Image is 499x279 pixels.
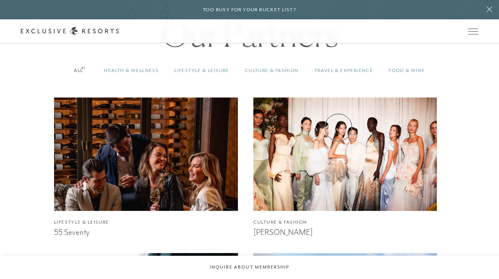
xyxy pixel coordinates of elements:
[237,59,307,82] a: Culture & Fashion
[96,59,166,82] a: Health & Wellness
[166,59,237,82] a: Lifestyle & Leisure
[203,6,296,14] h6: Too busy for your bucket list?
[468,29,478,34] button: Open navigation
[66,59,96,82] a: All41
[381,59,433,82] a: Food & Wine
[81,65,85,71] span: 41
[307,59,381,82] a: Travel & Experience
[54,226,238,237] h3: 55 Seventy
[253,226,437,237] h3: [PERSON_NAME]
[54,98,238,238] article: Learn More About 55 Seventy
[253,98,437,238] article: Learn More About ANDREW KWON
[253,98,437,238] a: Culture & Fashion[PERSON_NAME]
[253,219,437,226] h4: Culture & Fashion
[463,243,499,279] iframe: Qualified Messenger
[54,98,238,238] a: Lifestyle & Leisure55 Seventy
[124,17,375,51] h3: Our Partners
[54,219,238,226] h4: Lifestyle & Leisure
